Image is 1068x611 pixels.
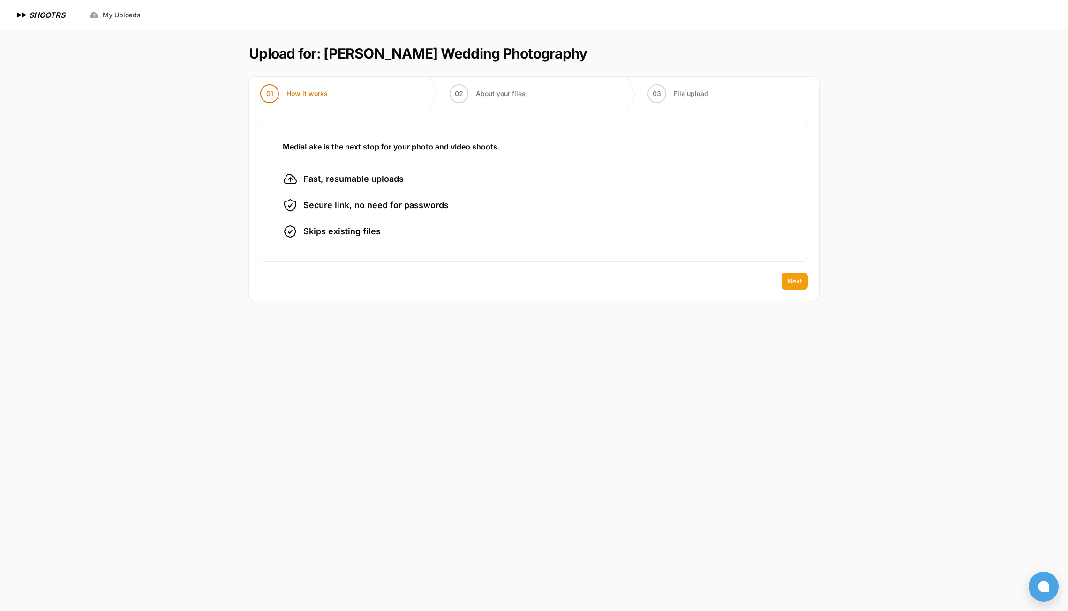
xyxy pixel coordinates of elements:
h3: MediaLake is the next stop for your photo and video shoots. [283,141,785,152]
span: My Uploads [103,10,141,20]
a: SHOOTRS SHOOTRS [15,9,65,21]
span: Skips existing files [303,225,381,238]
a: My Uploads [84,7,146,23]
span: 03 [653,89,661,98]
span: About your files [476,89,526,98]
span: Fast, resumable uploads [303,172,404,186]
button: 03 File upload [636,77,720,111]
img: SHOOTRS [15,9,29,21]
h1: SHOOTRS [29,9,65,21]
span: Next [787,276,802,286]
span: 01 [266,89,273,98]
span: File upload [674,89,708,98]
button: 01 How it works [249,77,339,111]
span: How it works [286,89,328,98]
button: 02 About your files [438,77,537,111]
button: Open chat window [1029,572,1059,602]
span: Secure link, no need for passwords [303,199,449,212]
button: Next [782,273,808,290]
h1: Upload for: [PERSON_NAME] Wedding Photography [249,45,587,62]
span: 02 [455,89,463,98]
